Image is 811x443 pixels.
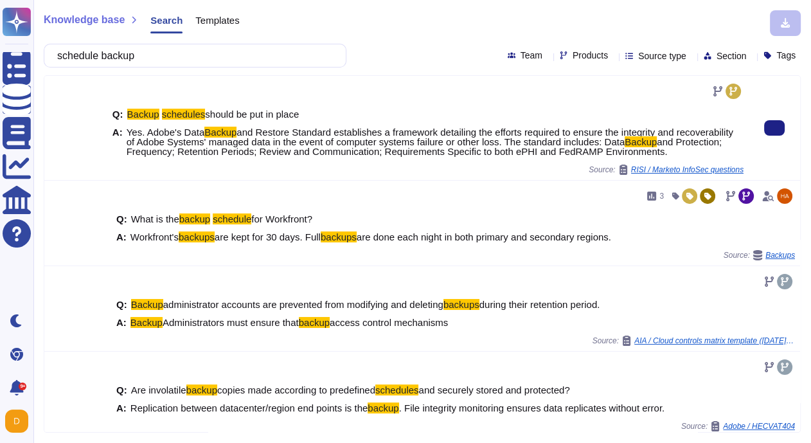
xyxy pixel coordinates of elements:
[777,188,792,204] img: user
[127,136,722,157] span: and Protection; Frequency; Retention Periods; Review and Communication; Requirements Specific to ...
[116,385,127,395] b: Q:
[593,336,795,346] span: Source:
[634,337,795,345] span: AIA / Cloud controls matrix template ([DATE]) (1)
[299,317,330,328] mark: backup
[19,383,26,390] div: 9+
[776,51,796,60] span: Tags
[130,317,163,328] mark: Backup
[321,231,357,242] mark: backups
[162,109,206,120] mark: schedules
[443,299,479,310] mark: backups
[765,251,795,259] span: Backups
[330,317,448,328] span: access control mechanisms
[131,384,186,395] span: Are involatile
[659,192,664,200] span: 3
[127,127,733,147] span: and Restore Standard establishes a framework detailing the efforts required to ensure the integri...
[217,384,375,395] span: copies made according to predefined
[179,231,215,242] mark: backups
[213,213,251,224] mark: schedule
[205,109,299,120] span: should be put in place
[131,213,179,224] span: What is the
[130,231,179,242] span: Workfront's
[163,299,443,310] span: administrator accounts are prevented from modifying and deleting
[186,384,217,395] mark: backup
[681,421,795,431] span: Source:
[573,51,608,60] span: Products
[215,231,321,242] span: are kept for 30 days. Full
[163,317,299,328] span: Administrators must ensure that
[418,384,569,395] span: and securely stored and protected?
[724,250,795,260] span: Source:
[195,15,239,25] span: Templates
[251,213,312,224] span: for Workfront?
[357,231,611,242] span: are done each night in both primary and secondary regions.
[127,127,205,138] span: Yes. Adobe's Data
[112,127,123,156] b: A:
[5,410,28,433] img: user
[127,109,159,120] mark: Backup
[521,51,542,60] span: Team
[717,51,747,60] span: Section
[51,44,333,67] input: Search a question or template...
[3,407,37,435] button: user
[625,136,657,147] mark: Backup
[130,402,368,413] span: Replication between datacenter/region end points is the
[116,300,127,309] b: Q:
[638,51,686,60] span: Source type
[112,109,123,119] b: Q:
[368,402,398,413] mark: backup
[589,165,744,175] span: Source:
[116,403,127,413] b: A:
[631,166,744,174] span: RISI / Marketo InfoSec questions
[204,127,236,138] mark: Backup
[399,402,665,413] span: . File integrity monitoring ensures data replicates without error.
[44,15,125,25] span: Knowledge base
[116,232,127,242] b: A:
[116,214,127,224] b: Q:
[375,384,419,395] mark: schedules
[131,299,163,310] mark: Backup
[116,318,127,327] b: A:
[479,299,600,310] span: during their retention period.
[150,15,183,25] span: Search
[723,422,795,430] span: Adobe / HECVAT404
[179,213,210,224] mark: backup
